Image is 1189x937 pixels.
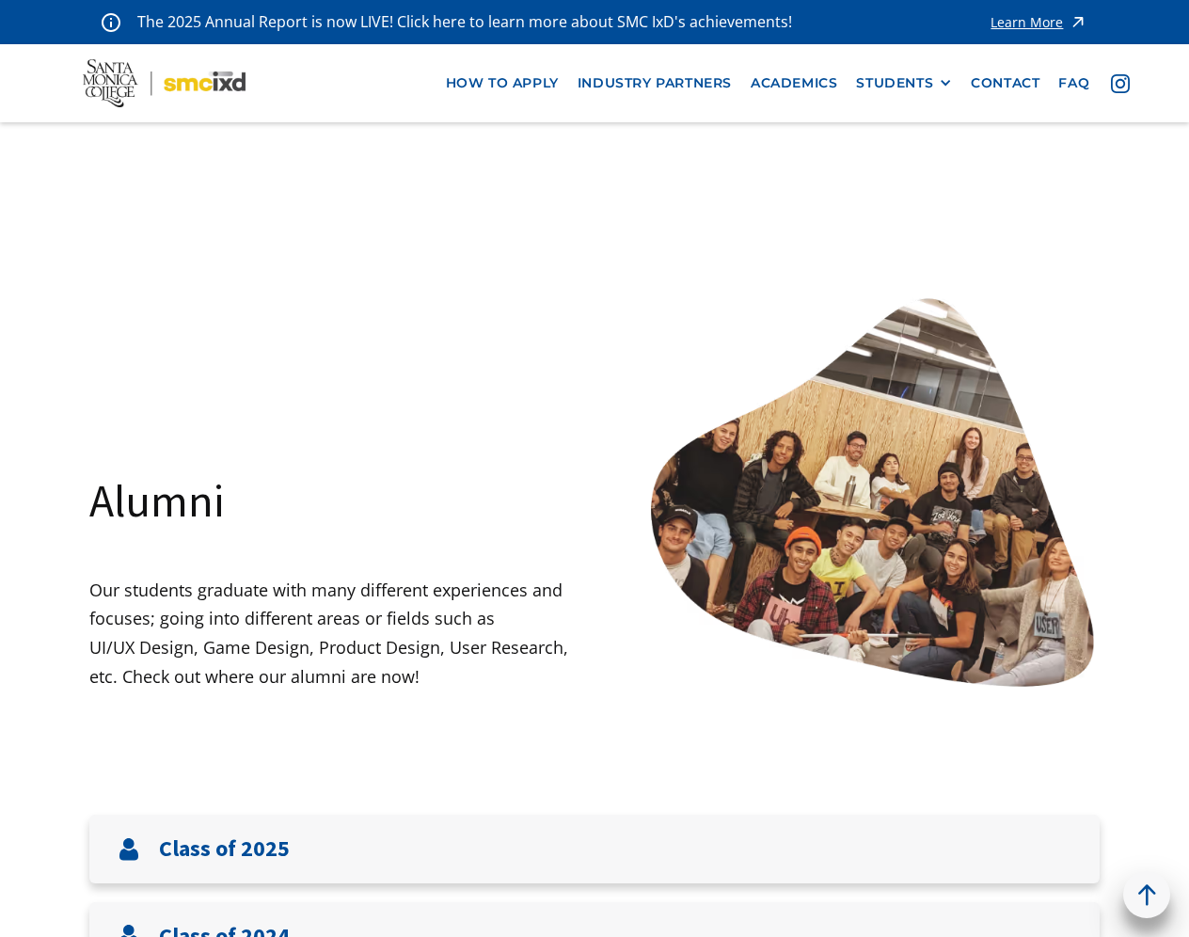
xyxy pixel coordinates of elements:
a: faq [1049,66,1099,101]
a: contact [961,66,1049,101]
p: Our students graduate with many different experiences and focuses; going into different areas or ... [89,576,594,691]
h1: Alumni [89,471,224,530]
a: industry partners [568,66,741,101]
img: icon - arrow - alert [1069,9,1087,35]
img: Santa Monica College IxD Students engaging with industry [628,263,1134,738]
div: STUDENTS [856,75,933,91]
a: Academics [741,66,847,101]
img: icon - information - alert [102,12,120,32]
a: Learn More [991,9,1087,35]
img: icon - instagram [1111,74,1130,93]
img: User icon [118,838,140,861]
div: STUDENTS [856,75,952,91]
h3: Class of 2025 [159,835,290,863]
div: Learn More [991,16,1063,29]
img: Santa Monica College - SMC IxD logo [83,59,246,107]
p: The 2025 Annual Report is now LIVE! Click here to learn more about SMC IxD's achievements! [137,9,794,35]
a: how to apply [436,66,568,101]
a: back to top [1123,871,1170,918]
